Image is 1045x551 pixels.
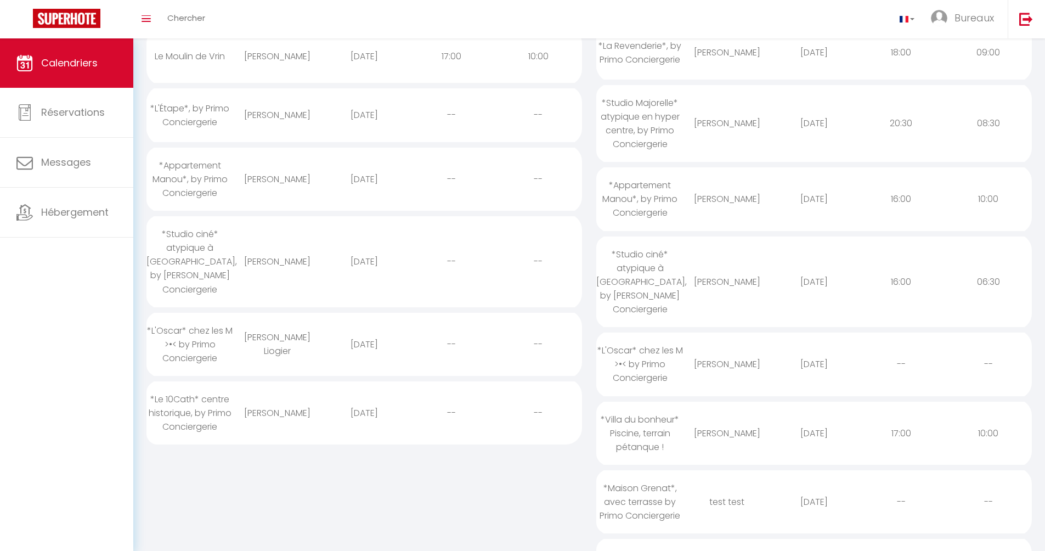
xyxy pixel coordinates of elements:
[954,11,994,25] span: Bureaux
[684,415,771,451] div: [PERSON_NAME]
[771,484,858,520] div: [DATE]
[146,313,234,376] div: *L'Oscar* chez les M >•< by Primo Conciergerie
[857,415,945,451] div: 17:00
[146,381,234,445] div: *Le 10Cath* centre historique, by Primo Conciergerie
[857,484,945,520] div: --
[41,105,105,119] span: Réservations
[945,264,1032,300] div: 06:30
[684,484,771,520] div: test test
[41,155,91,169] span: Messages
[596,402,684,465] div: *Villa du bonheur* Piscine, terrain pétanque !
[857,35,945,70] div: 18:00
[857,105,945,141] div: 20:30
[857,346,945,382] div: --
[684,105,771,141] div: [PERSON_NAME]
[146,216,234,307] div: *Studio ciné* atypique à [GEOGRAPHIC_DATA], by [PERSON_NAME] Conciergerie
[9,4,42,37] button: Ouvrir le widget de chat LiveChat
[945,181,1032,217] div: 10:00
[857,264,945,300] div: 16:00
[408,38,495,74] div: 17:00
[771,35,858,70] div: [DATE]
[596,333,684,396] div: *L'Oscar* chez les M >•< by Primo Conciergerie
[408,327,495,362] div: --
[234,319,321,369] div: [PERSON_NAME] Liogier
[945,346,1032,382] div: --
[931,10,947,26] img: ...
[408,244,495,279] div: --
[41,56,98,70] span: Calendriers
[408,97,495,133] div: --
[495,97,582,133] div: --
[596,167,684,230] div: *Appartement Manou*, by Primo Conciergerie
[408,395,495,431] div: --
[771,415,858,451] div: [DATE]
[684,181,771,217] div: [PERSON_NAME]
[33,9,100,28] img: Super Booking
[495,38,582,74] div: 10:00
[945,35,1032,70] div: 09:00
[234,161,321,197] div: [PERSON_NAME]
[684,264,771,300] div: [PERSON_NAME]
[945,415,1032,451] div: 10:00
[945,105,1032,141] div: 08:30
[321,395,408,431] div: [DATE]
[234,395,321,431] div: [PERSON_NAME]
[167,12,205,24] span: Chercher
[771,264,858,300] div: [DATE]
[1019,12,1033,26] img: logout
[596,28,684,77] div: *La Revenderie*, by Primo Conciergerie
[408,161,495,197] div: --
[596,85,684,162] div: *Studio Majorelle* atypique en hyper centre, by Primo Conciergerie
[495,327,582,362] div: --
[857,181,945,217] div: 16:00
[495,161,582,197] div: --
[596,470,684,533] div: *Maison Grenat*, avec terrasse by Primo Conciergerie
[321,38,408,74] div: [DATE]
[146,148,234,211] div: *Appartement Manou*, by Primo Conciergerie
[234,97,321,133] div: [PERSON_NAME]
[596,237,684,328] div: *Studio ciné* atypique à [GEOGRAPHIC_DATA], by [PERSON_NAME] Conciergerie
[684,346,771,382] div: [PERSON_NAME]
[321,161,408,197] div: [DATE]
[684,35,771,70] div: [PERSON_NAME]
[234,244,321,279] div: [PERSON_NAME]
[234,38,321,74] div: [PERSON_NAME]
[41,205,109,219] span: Hébergement
[146,38,234,74] div: Le Moulin de Vrin
[771,346,858,382] div: [DATE]
[495,395,582,431] div: --
[945,484,1032,520] div: --
[321,244,408,279] div: [DATE]
[771,181,858,217] div: [DATE]
[321,327,408,362] div: [DATE]
[495,244,582,279] div: --
[146,91,234,140] div: *L'Étape*, by Primo Conciergerie
[321,97,408,133] div: [DATE]
[771,105,858,141] div: [DATE]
